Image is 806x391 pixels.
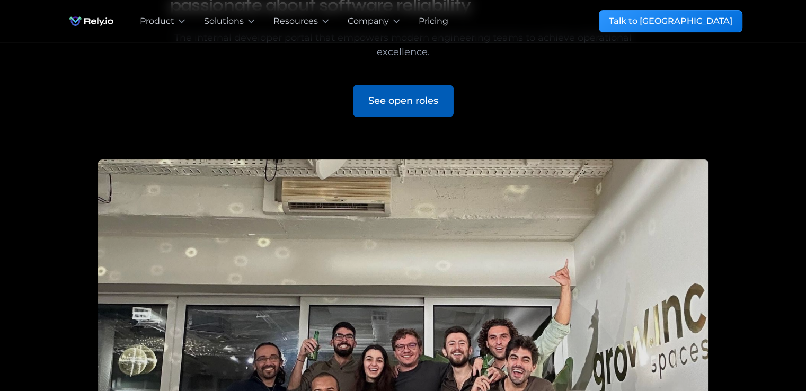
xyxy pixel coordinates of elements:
[64,11,119,32] img: Rely.io logo
[419,15,448,28] a: Pricing
[599,10,742,32] a: Talk to [GEOGRAPHIC_DATA]
[368,94,438,108] div: See open roles
[64,11,119,32] a: home
[609,15,732,28] div: Talk to [GEOGRAPHIC_DATA]
[353,85,454,117] a: See open roles
[204,15,244,28] div: Solutions
[273,15,318,28] div: Resources
[140,15,174,28] div: Product
[348,15,389,28] div: Company
[170,31,636,59] div: The internal developer portal that empowers modern engineering teams to achieve operational excel...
